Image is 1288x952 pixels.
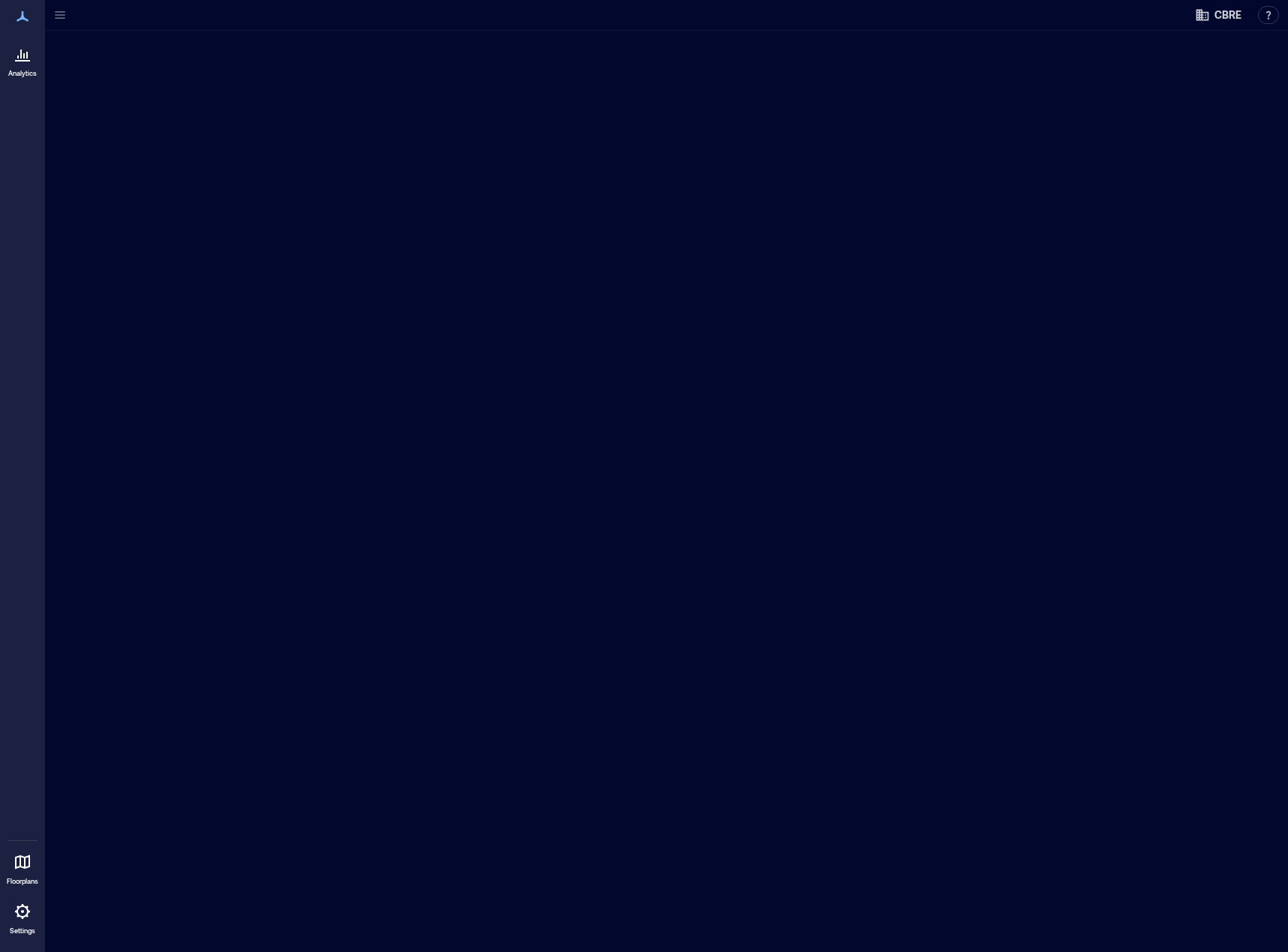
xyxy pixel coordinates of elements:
[1190,3,1246,27] button: CBRE
[10,926,35,935] p: Settings
[8,69,37,78] p: Analytics
[4,36,41,83] a: Analytics
[1214,8,1241,23] span: CBRE
[2,844,43,890] a: Floorplans
[7,877,38,886] p: Floorplans
[5,893,41,940] a: Settings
